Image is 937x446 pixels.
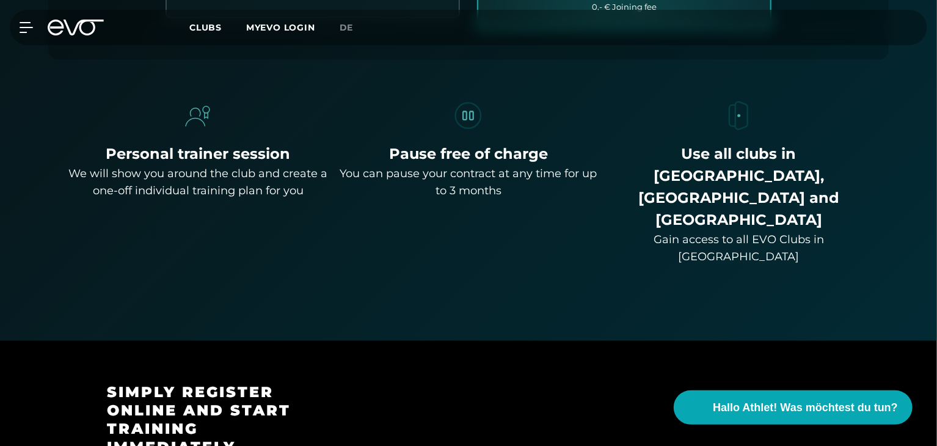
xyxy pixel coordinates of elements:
button: Hallo Athlet! Was möchtest du tun? [674,390,913,425]
span: Hallo Athlet! Was möchtest du tun? [713,400,898,416]
a: MYEVO LOGIN [246,22,315,33]
img: evofitness [451,99,486,133]
a: de [340,21,368,35]
div: Use all clubs in [GEOGRAPHIC_DATA], [GEOGRAPHIC_DATA] and [GEOGRAPHIC_DATA] [608,143,869,231]
div: Pause free of charge [338,143,599,165]
span: de [340,22,354,33]
img: evofitness [722,99,756,133]
div: You can pause your contract at any time for up to 3 months [338,165,599,199]
div: We will show you around the club and create a one-off individual training plan for you [68,165,329,199]
a: Clubs [189,21,246,33]
span: Clubs [189,22,222,33]
div: Personal trainer session [68,143,329,165]
div: Gain access to all EVO Clubs in [GEOGRAPHIC_DATA] [608,231,869,265]
img: evofitness [181,99,215,133]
